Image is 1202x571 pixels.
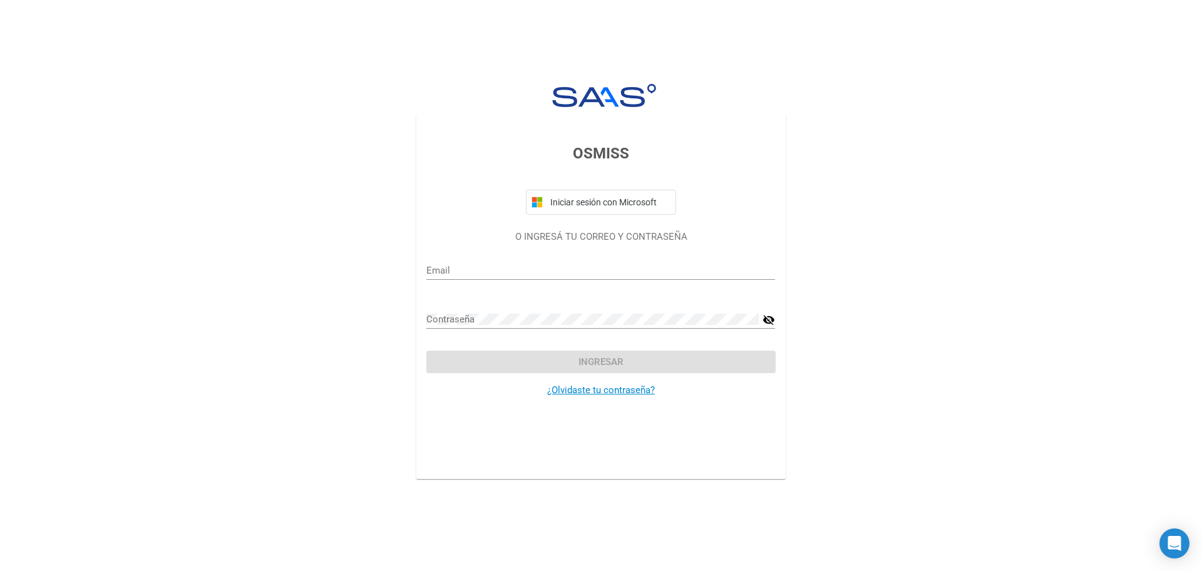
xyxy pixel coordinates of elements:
[547,384,655,396] a: ¿Olvidaste tu contraseña?
[426,351,775,373] button: Ingresar
[426,230,775,244] p: O INGRESÁ TU CORREO Y CONTRASEÑA
[426,142,775,165] h3: OSMISS
[1159,528,1189,558] div: Open Intercom Messenger
[763,312,775,327] mat-icon: visibility_off
[526,190,676,215] button: Iniciar sesión con Microsoft
[548,197,670,207] span: Iniciar sesión con Microsoft
[578,356,624,368] span: Ingresar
